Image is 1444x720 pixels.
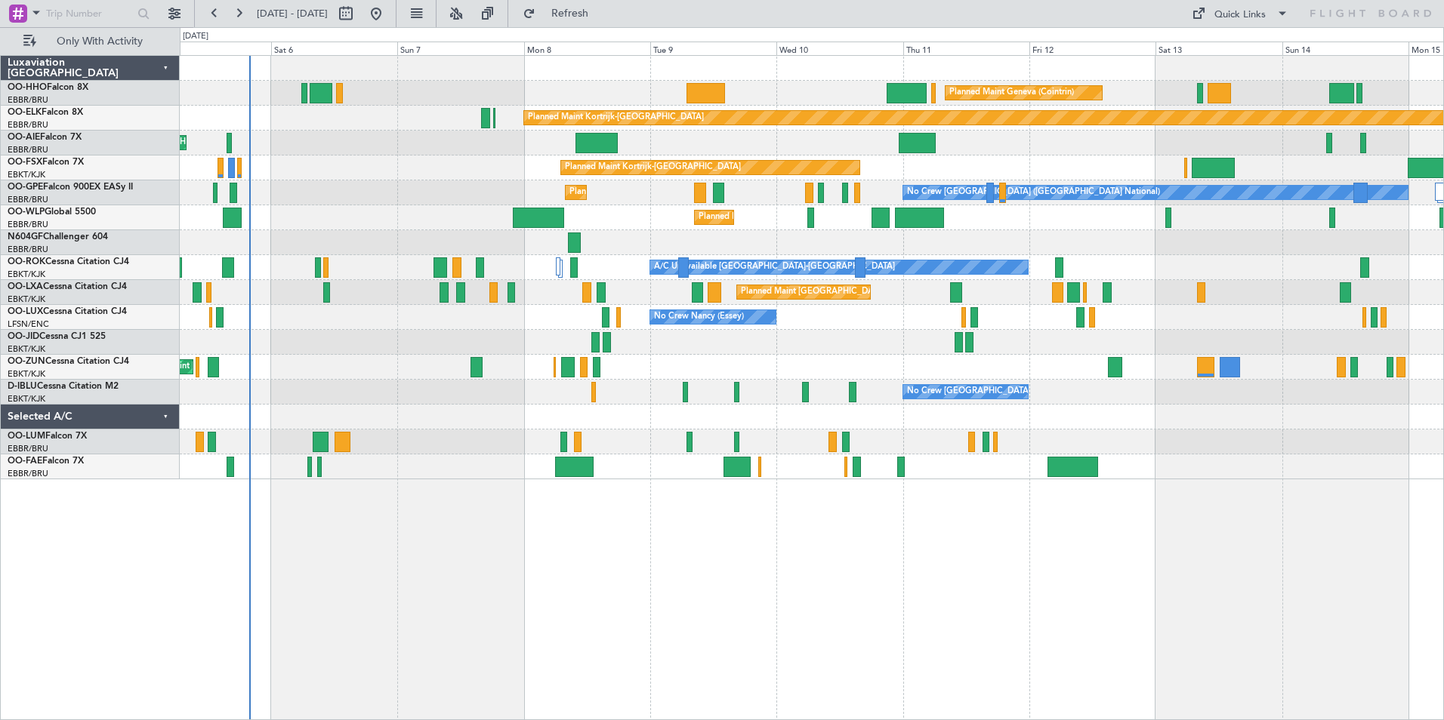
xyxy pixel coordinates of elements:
span: OO-LUX [8,307,43,316]
div: Planned Maint Kortrijk-[GEOGRAPHIC_DATA] [528,106,704,129]
a: EBKT/KJK [8,393,45,405]
div: Sun 14 [1282,42,1409,55]
a: OO-LUXCessna Citation CJ4 [8,307,127,316]
div: Sat 6 [271,42,397,55]
a: EBKT/KJK [8,169,45,180]
span: Only With Activity [39,36,159,47]
a: EBKT/KJK [8,343,45,355]
a: OO-LXACessna Citation CJ4 [8,282,127,291]
input: Trip Number [46,2,133,25]
a: OO-WLPGlobal 5500 [8,208,96,217]
div: Planned Maint [GEOGRAPHIC_DATA] ([GEOGRAPHIC_DATA] National) [741,281,1014,303]
a: OO-JIDCessna CJ1 525 [8,332,106,341]
div: Tue 9 [650,42,776,55]
a: OO-ELKFalcon 8X [8,108,83,117]
a: OO-FSXFalcon 7X [8,158,84,167]
div: Sun 7 [397,42,523,55]
div: No Crew [GEOGRAPHIC_DATA] ([GEOGRAPHIC_DATA] National) [907,380,1160,403]
span: OO-ROK [8,257,45,266]
div: Planned Maint [GEOGRAPHIC_DATA] ([GEOGRAPHIC_DATA] National) [569,181,843,204]
a: EBBR/BRU [8,144,48,155]
a: EBBR/BRU [8,119,48,131]
a: EBBR/BRU [8,94,48,106]
a: EBKT/KJK [8,294,45,305]
a: OO-ZUNCessna Citation CJ4 [8,357,129,366]
span: OO-JID [8,332,39,341]
span: OO-ZUN [8,357,45,366]
span: OO-GPE [8,183,43,192]
a: OO-FAEFalcon 7X [8,457,84,466]
div: Mon 8 [524,42,650,55]
a: OO-LUMFalcon 7X [8,432,87,441]
span: OO-WLP [8,208,45,217]
span: D-IBLU [8,382,37,391]
div: Planned Maint Geneva (Cointrin) [949,82,1074,104]
div: Fri 12 [1029,42,1156,55]
div: A/C Unavailable [GEOGRAPHIC_DATA]-[GEOGRAPHIC_DATA] [654,256,895,278]
a: D-IBLUCessna Citation M2 [8,382,119,391]
div: Planned Maint Milan (Linate) [699,206,807,229]
a: N604GFChallenger 604 [8,232,108,242]
span: OO-FAE [8,457,42,466]
a: OO-AIEFalcon 7X [8,133,82,142]
a: OO-GPEFalcon 900EX EASy II [8,183,133,192]
div: Planned Maint Kortrijk-[GEOGRAPHIC_DATA] [565,156,741,179]
a: EBKT/KJK [8,368,45,380]
span: OO-LXA [8,282,43,291]
div: Wed 10 [776,42,903,55]
div: Fri 5 [145,42,271,55]
div: Quick Links [1214,8,1266,23]
span: OO-FSX [8,158,42,167]
button: Refresh [516,2,606,26]
a: EBBR/BRU [8,468,48,479]
div: No Crew Nancy (Essey) [654,306,744,328]
button: Only With Activity [17,29,164,54]
span: OO-AIE [8,133,40,142]
span: OO-HHO [8,83,47,92]
span: [DATE] - [DATE] [257,7,328,20]
div: Thu 11 [903,42,1029,55]
a: EBKT/KJK [8,269,45,280]
a: EBBR/BRU [8,443,48,454]
div: No Crew [GEOGRAPHIC_DATA] ([GEOGRAPHIC_DATA] National) [907,181,1160,204]
span: N604GF [8,232,43,242]
a: EBBR/BRU [8,194,48,205]
span: OO-ELK [8,108,42,117]
button: Quick Links [1184,2,1296,26]
div: Sat 13 [1156,42,1282,55]
div: [DATE] [183,30,208,43]
a: OO-HHOFalcon 8X [8,83,88,92]
a: OO-ROKCessna Citation CJ4 [8,257,129,266]
span: OO-LUM [8,432,45,441]
a: EBBR/BRU [8,244,48,255]
span: Refresh [538,8,602,19]
a: EBBR/BRU [8,219,48,230]
a: LFSN/ENC [8,318,49,330]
